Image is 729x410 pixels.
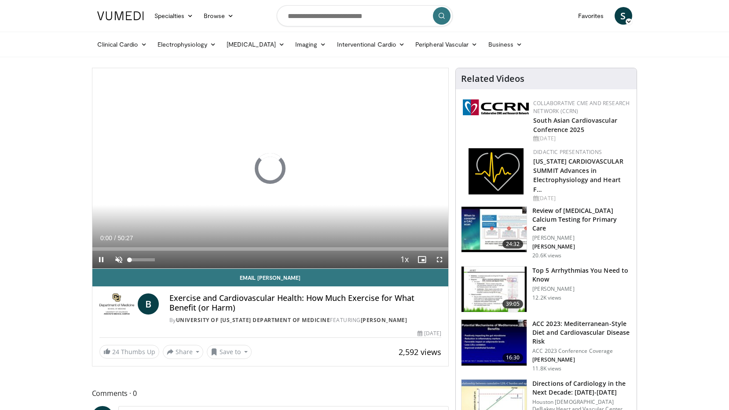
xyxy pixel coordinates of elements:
[117,234,133,242] span: 50:27
[277,5,453,26] input: Search topics, interventions
[573,7,609,25] a: Favorites
[112,348,119,356] span: 24
[532,365,561,372] p: 11.8K views
[413,251,431,268] button: Enable picture-in-picture mode
[138,293,159,315] a: B
[99,345,159,359] a: 24 Thumbs Up
[198,7,239,25] a: Browse
[207,345,252,359] button: Save to
[114,234,116,242] span: /
[462,267,527,312] img: e6be7ba5-423f-4f4d-9fbf-6050eac7a348.150x105_q85_crop-smart_upscale.jpg
[290,36,332,53] a: Imaging
[533,116,617,134] a: South Asian Cardiovascular Conference 2025
[532,243,631,250] p: [PERSON_NAME]
[169,316,441,324] div: By FEATURING
[92,269,449,286] a: Email [PERSON_NAME]
[533,148,630,156] div: Didactic Presentations
[149,7,199,25] a: Specialties
[176,316,330,324] a: University of [US_STATE] Department of Medicine
[97,11,144,20] img: VuMedi Logo
[532,294,561,301] p: 12.2K views
[361,316,407,324] a: [PERSON_NAME]
[463,99,529,115] img: a04ee3ba-8487-4636-b0fb-5e8d268f3737.png.150x105_q85_autocrop_double_scale_upscale_version-0.2.png
[462,320,527,366] img: b0c32e83-cd40-4939-b266-f52db6655e49.150x105_q85_crop-smart_upscale.jpg
[332,36,410,53] a: Interventional Cardio
[221,36,290,53] a: [MEDICAL_DATA]
[163,345,204,359] button: Share
[533,99,630,115] a: Collaborative CME and Research Network (CCRN)
[410,36,483,53] a: Peripheral Vascular
[615,7,632,25] a: S
[92,388,449,399] span: Comments 0
[533,135,630,143] div: [DATE]
[431,251,448,268] button: Fullscreen
[483,36,528,53] a: Business
[502,353,524,362] span: 16:30
[532,266,631,284] h3: Top 5 Arrhythmias You Need to Know
[396,251,413,268] button: Playback Rate
[502,240,524,249] span: 24:32
[152,36,221,53] a: Electrophysiology
[532,234,631,242] p: [PERSON_NAME]
[92,251,110,268] button: Pause
[469,148,524,194] img: 1860aa7a-ba06-47e3-81a4-3dc728c2b4cf.png.150x105_q85_autocrop_double_scale_upscale_version-0.2.png
[532,356,631,363] p: [PERSON_NAME]
[169,293,441,312] h4: Exercise and Cardiovascular Health: How Much Exercise for What Benefit (or Harm)
[461,73,524,84] h4: Related Videos
[99,293,134,315] img: University of Colorado Department of Medicine
[130,258,155,261] div: Volume Level
[533,157,623,193] a: [US_STATE] CARDIOVASCULAR SUMMIT Advances in Electrophysiology and Heart F…
[92,247,449,251] div: Progress Bar
[532,348,631,355] p: ACC 2023 Conference Coverage
[502,300,524,308] span: 39:05
[110,251,128,268] button: Unmute
[461,266,631,313] a: 39:05 Top 5 Arrhythmias You Need to Know [PERSON_NAME] 12.2K views
[533,194,630,202] div: [DATE]
[100,234,112,242] span: 0:00
[399,347,441,357] span: 2,592 views
[532,379,631,397] h3: Directions of Cardiology in the Next Decade: [DATE]-[DATE]
[462,207,527,253] img: f4af32e0-a3f3-4dd9-8ed6-e543ca885e6d.150x105_q85_crop-smart_upscale.jpg
[92,68,449,269] video-js: Video Player
[461,319,631,372] a: 16:30 ACC 2023: Mediterranean-Style Diet and Cardiovascular Disease Risk ACC 2023 Conference Cove...
[461,206,631,259] a: 24:32 Review of [MEDICAL_DATA] Calcium Testing for Primary Care [PERSON_NAME] [PERSON_NAME] 20.6K...
[92,36,152,53] a: Clinical Cardio
[532,319,631,346] h3: ACC 2023: Mediterranean-Style Diet and Cardiovascular Disease Risk
[532,252,561,259] p: 20.6K views
[418,329,441,337] div: [DATE]
[532,286,631,293] p: [PERSON_NAME]
[532,206,631,233] h3: Review of [MEDICAL_DATA] Calcium Testing for Primary Care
